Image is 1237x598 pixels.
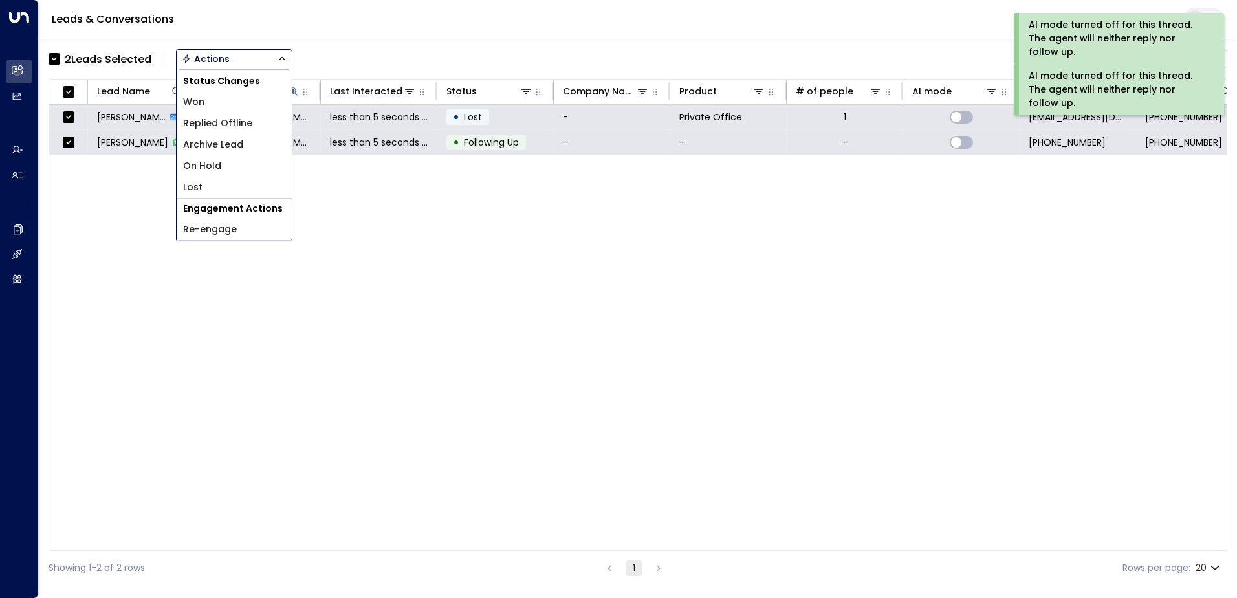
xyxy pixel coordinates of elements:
[679,83,765,99] div: Product
[601,560,667,576] nav: pagination navigation
[97,136,168,149] span: Tom Cole
[796,83,882,99] div: # of people
[1029,18,1207,59] div: AI mode turned off for this thread. The agent will neither reply nor follow up.
[97,83,183,99] div: Lead Name
[183,95,204,109] span: Won
[65,51,151,67] div: 2 Lead s Selected
[1145,136,1222,149] span: +447809728873
[679,83,717,99] div: Product
[464,111,482,124] span: Lost
[183,138,243,151] span: Archive Lead
[97,111,166,124] span: Tom Cole
[1196,559,1222,577] div: 20
[60,84,76,100] span: Toggle select all
[330,111,428,124] span: less than 5 seconds ago
[679,111,742,124] span: Private Office
[176,49,292,69] div: Button group with a nested menu
[796,83,853,99] div: # of people
[842,136,848,149] div: -
[1122,561,1190,575] label: Rows per page:
[844,111,846,124] div: 1
[176,49,292,69] button: Actions
[670,130,787,155] td: -
[183,223,237,236] span: Re-engage
[60,109,76,126] span: Toggle select row
[912,83,952,99] div: AI mode
[330,83,416,99] div: Last Interacted
[626,560,642,576] button: page 1
[446,83,477,99] div: Status
[330,136,428,149] span: less than 5 seconds ago
[563,83,636,99] div: Company Name
[97,83,150,99] div: Lead Name
[177,199,292,219] h1: Engagement Actions
[183,159,221,173] span: On Hold
[1029,111,1126,124] span: sales@newflex.com
[52,12,174,27] a: Leads & Conversations
[60,135,76,151] span: Toggle select row
[330,83,402,99] div: Last Interacted
[177,71,292,91] h1: Status Changes
[453,106,459,128] div: •
[464,136,519,149] span: Following Up
[446,83,532,99] div: Status
[49,561,145,575] div: Showing 1-2 of 2 rows
[183,181,203,194] span: Lost
[1029,69,1207,110] div: AI mode turned off for this thread. The agent will neither reply nor follow up.
[554,105,670,129] td: -
[563,83,649,99] div: Company Name
[183,116,252,130] span: Replied Offline
[182,53,230,65] div: Actions
[1029,136,1106,149] span: +447809728873
[554,130,670,155] td: -
[1145,111,1222,124] span: +447809728873
[453,131,459,153] div: •
[912,83,998,99] div: AI mode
